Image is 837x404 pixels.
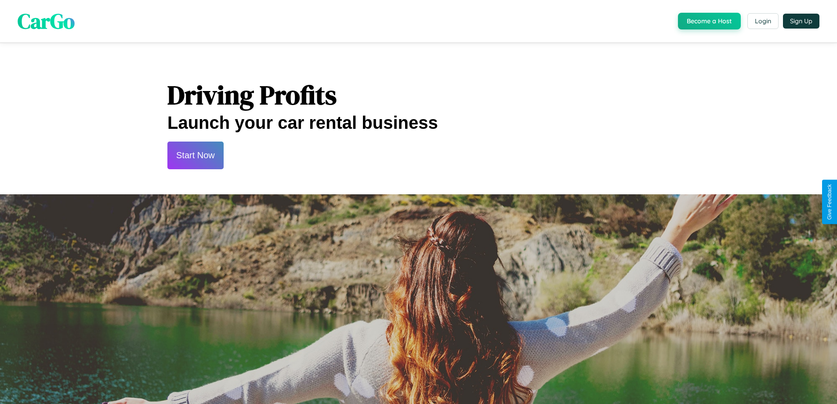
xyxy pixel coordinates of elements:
h2: Launch your car rental business [167,113,670,133]
h1: Driving Profits [167,77,670,113]
div: Give Feedback [826,184,833,220]
button: Login [747,13,779,29]
button: Start Now [167,142,224,169]
button: Become a Host [678,13,741,29]
button: Sign Up [783,14,819,29]
span: CarGo [18,7,75,36]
